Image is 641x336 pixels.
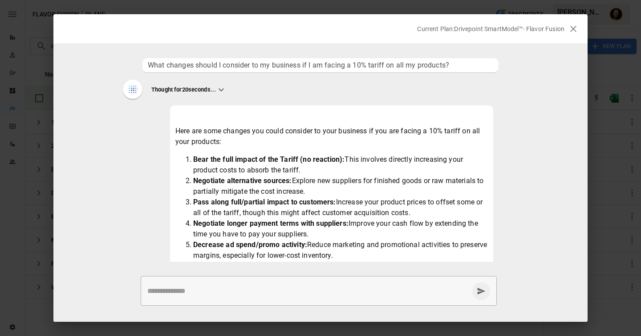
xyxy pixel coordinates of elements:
[193,218,488,240] li: Improve your cash flow by extending the time you have to pay your suppliers.
[193,197,488,218] li: Increase your product prices to offset some or all of the tariff, though this might affect custom...
[151,86,216,94] p: Thought for 20 seconds...
[193,176,488,197] li: Explore new suppliers for finished goods or raw materials to partially mitigate the cost increase.
[193,198,336,206] strong: Pass along full/partial impact to customers:
[126,83,139,96] img: Thinking
[148,60,493,71] span: What changes should I consider to my business if I am facing a 10% tariff on all my products?
[193,176,292,185] strong: Negotiate alternative sources:
[193,155,345,164] strong: Bear the full impact of the Tariff (no reaction):
[417,24,564,33] p: Current Plan: Drivepoint SmartModel™- Flavor Fusion
[193,154,488,176] li: This involves directly increasing your product costs to absorb the tariff.
[193,240,307,249] strong: Decrease ad spend/promo activity:
[193,240,488,261] li: Reduce marketing and promotional activities to preserve margins, especially for lower-cost invent...
[193,219,349,228] strong: Negotiate longer payment terms with suppliers:
[175,126,488,147] p: Here are some changes you could consider to your business if you are facing a 10% tariff on all y...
